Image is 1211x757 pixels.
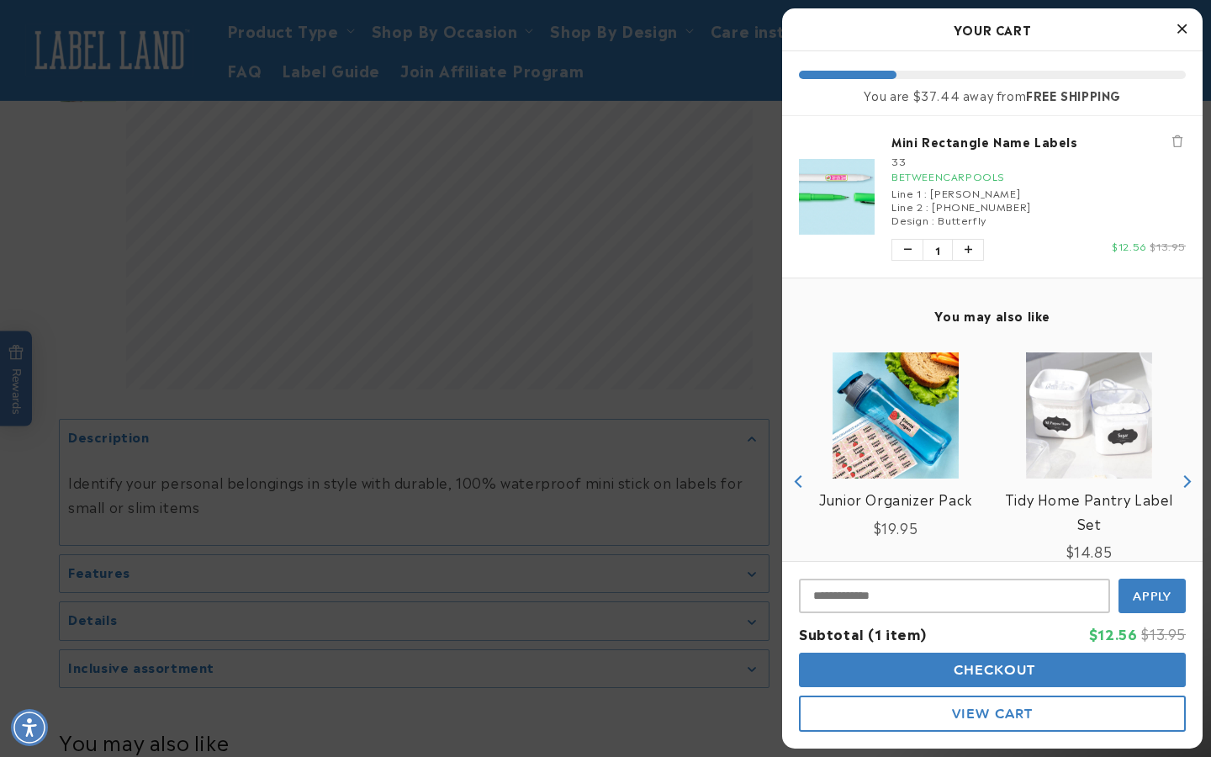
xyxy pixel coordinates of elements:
[13,622,213,673] iframe: Sign Up via Text for Offers
[891,167,1186,186] div: BETWEENCARPOOLS
[932,212,935,227] span: :
[799,159,875,235] img: Mini Rectangle Name Labels - Label Land
[891,185,922,200] span: Line 1
[799,653,1186,687] button: Checkout
[1112,238,1147,253] span: $12.56
[1001,487,1177,536] a: View Tidy Home Pantry Label Set
[1169,17,1194,42] button: Close Cart
[799,116,1186,278] li: product
[1118,579,1186,613] button: Apply
[799,696,1186,732] button: View Cart
[1066,541,1113,561] span: $14.85
[1173,469,1198,495] button: Next
[891,133,1186,150] a: Mini Rectangle Name Labels
[833,352,959,479] img: Junior Organizer Pack - Label Land
[819,487,972,511] a: View Junior Organizer Pack
[926,199,929,214] span: :
[992,336,1186,631] div: product
[892,240,923,260] button: Decrease quantity of Mini Rectangle Name Labels
[1026,352,1152,479] img: View Tidy Home Pantry Label Set
[799,623,926,643] span: Subtotal (1 item)
[891,212,929,227] span: Design
[11,709,48,746] div: Accessibility Menu
[874,517,918,537] span: $19.95
[799,17,1186,42] h2: Your Cart
[1089,623,1138,643] span: $12.56
[923,240,953,260] span: 1
[799,336,992,628] div: product
[924,185,928,200] span: :
[953,240,983,260] button: Increase quantity of Mini Rectangle Name Labels
[930,185,1020,200] span: [PERSON_NAME]
[1026,86,1121,103] b: FREE SHIPPING
[1150,238,1186,253] span: $13.95
[891,199,923,214] span: Line 2
[1133,589,1172,604] span: Apply
[1141,623,1186,643] span: $13.95
[952,706,1033,722] span: View Cart
[799,87,1186,103] div: You are $37.44 away from
[58,47,246,79] button: Are these mini labels waterproof?
[786,469,812,495] button: Previous
[21,94,246,126] button: Can I microwave items with these labels?
[949,662,1036,678] span: Checkout
[932,199,1030,214] span: [PHONE_NUMBER]
[891,154,1186,167] div: 33
[1169,133,1186,150] button: Remove Mini Rectangle Name Labels
[938,212,986,227] span: Butterfly
[799,579,1110,613] input: Input Discount
[799,308,1186,323] h4: You may also like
